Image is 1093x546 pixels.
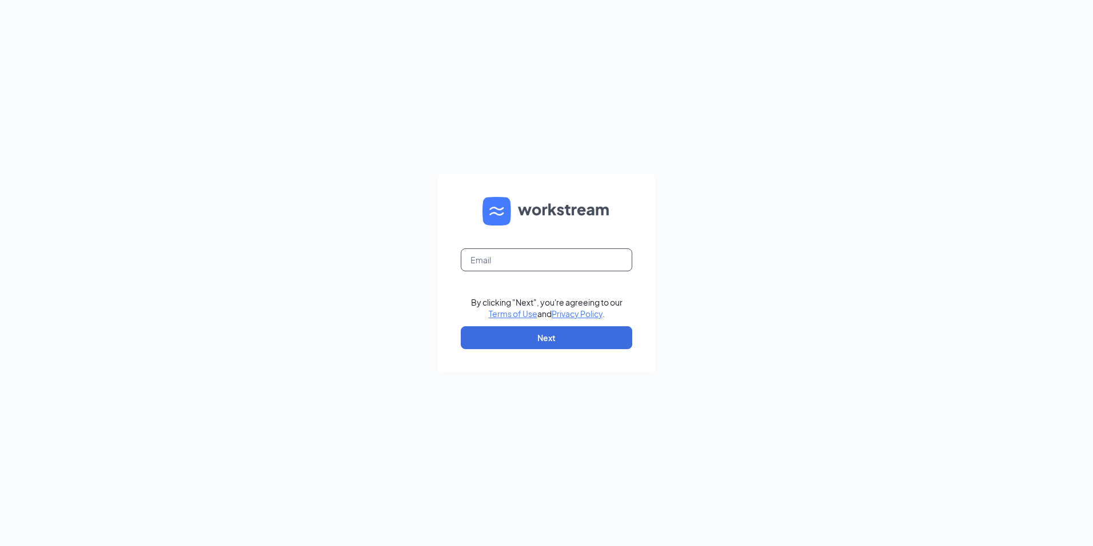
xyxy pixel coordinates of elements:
div: By clicking "Next", you're agreeing to our and . [471,296,623,319]
a: Privacy Policy [552,308,603,319]
a: Terms of Use [489,308,537,319]
button: Next [461,326,632,349]
img: WS logo and Workstream text [482,197,611,225]
input: Email [461,248,632,271]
